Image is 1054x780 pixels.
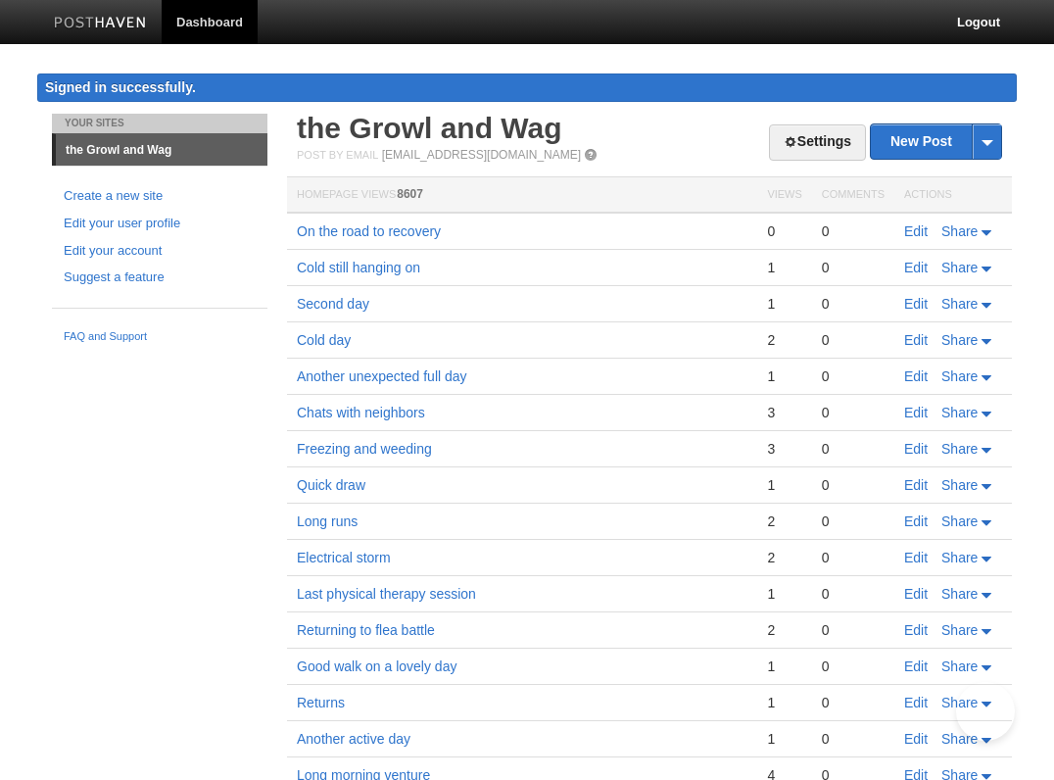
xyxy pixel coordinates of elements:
span: Share [941,477,978,493]
a: Second day [297,296,369,312]
a: Create a new site [64,186,256,207]
a: the Growl and Wag [297,112,562,144]
div: Signed in successfully. [37,73,1017,102]
span: Share [941,513,978,529]
a: Edit [904,513,928,529]
a: [EMAIL_ADDRESS][DOMAIN_NAME] [382,148,581,162]
a: New Post [871,124,1001,159]
span: Share [941,658,978,674]
div: 0 [822,549,885,566]
div: 0 [822,440,885,458]
a: Edit [904,695,928,710]
a: the Growl and Wag [56,134,267,166]
span: Share [941,368,978,384]
div: 0 [822,259,885,276]
span: Share [941,695,978,710]
a: Another unexpected full day [297,368,467,384]
a: Edit [904,477,928,493]
a: Edit [904,441,928,457]
div: 3 [767,440,801,458]
a: Quick draw [297,477,365,493]
a: Settings [769,124,866,161]
span: Share [941,296,978,312]
th: Actions [894,177,1012,214]
a: Returns [297,695,345,710]
div: 2 [767,621,801,639]
div: 1 [767,585,801,603]
th: Homepage Views [287,177,757,214]
div: 0 [822,512,885,530]
span: Share [941,332,978,348]
span: Post by Email [297,149,378,161]
a: Edit [904,260,928,275]
a: Returning to flea battle [297,622,435,638]
div: 0 [767,222,801,240]
li: Your Sites [52,114,267,133]
a: Electrical storm [297,550,391,565]
a: Suggest a feature [64,268,256,288]
div: 0 [822,730,885,748]
span: Share [941,405,978,420]
div: 1 [767,476,801,494]
a: Edit [904,332,928,348]
div: 1 [767,367,801,385]
a: Cold still hanging on [297,260,420,275]
a: Cold day [297,332,351,348]
span: Share [941,731,978,747]
a: Long runs [297,513,358,529]
th: Views [757,177,811,214]
div: 1 [767,295,801,313]
span: 8607 [397,187,423,201]
div: 0 [822,585,885,603]
div: 0 [822,367,885,385]
a: Edit [904,550,928,565]
div: 1 [767,658,801,675]
div: 0 [822,621,885,639]
div: 2 [767,549,801,566]
a: Another active day [297,731,410,747]
a: Edit [904,405,928,420]
div: 0 [822,694,885,711]
span: Share [941,586,978,602]
div: 1 [767,694,801,711]
a: Edit [904,658,928,674]
div: 2 [767,512,801,530]
div: 1 [767,730,801,748]
span: Share [941,223,978,239]
a: Last physical therapy session [297,586,476,602]
div: 3 [767,404,801,421]
a: Edit [904,586,928,602]
span: Share [941,550,978,565]
a: Edit [904,296,928,312]
div: 0 [822,295,885,313]
a: Edit your user profile [64,214,256,234]
a: Edit [904,223,928,239]
img: Posthaven-bar [54,17,147,31]
div: 2 [767,331,801,349]
div: 0 [822,658,885,675]
div: 0 [822,222,885,240]
span: Share [941,622,978,638]
div: 0 [822,476,885,494]
span: Share [941,441,978,457]
a: Good walk on a lovely day [297,658,456,674]
span: Share [941,260,978,275]
iframe: Help Scout Beacon - Open [956,682,1015,741]
div: 0 [822,404,885,421]
a: Freezing and weeding [297,441,432,457]
a: FAQ and Support [64,328,256,346]
a: Edit [904,368,928,384]
a: On the road to recovery [297,223,441,239]
a: Edit [904,731,928,747]
a: Edit your account [64,241,256,262]
div: 1 [767,259,801,276]
th: Comments [812,177,894,214]
a: Chats with neighbors [297,405,425,420]
a: Edit [904,622,928,638]
div: 0 [822,331,885,349]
